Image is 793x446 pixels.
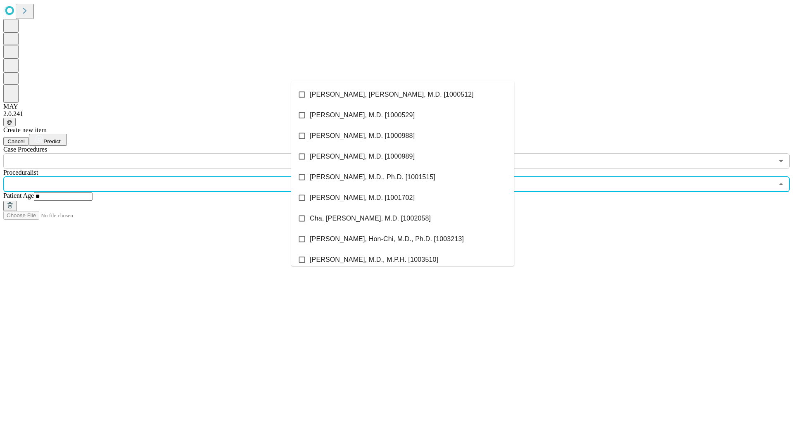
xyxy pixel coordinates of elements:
[310,255,438,265] span: [PERSON_NAME], M.D., M.P.H. [1003510]
[43,138,60,145] span: Predict
[3,118,16,126] button: @
[3,192,34,199] span: Patient Age
[3,137,29,146] button: Cancel
[310,90,474,100] span: [PERSON_NAME], [PERSON_NAME], M.D. [1000512]
[775,178,787,190] button: Close
[3,103,790,110] div: MAY
[29,134,67,146] button: Predict
[3,169,38,176] span: Proceduralist
[7,138,25,145] span: Cancel
[3,110,790,118] div: 2.0.241
[310,214,431,223] span: Cha, [PERSON_NAME], M.D. [1002058]
[3,126,47,133] span: Create new item
[7,119,12,125] span: @
[310,110,415,120] span: [PERSON_NAME], M.D. [1000529]
[310,131,415,141] span: [PERSON_NAME], M.D. [1000988]
[3,146,47,153] span: Scheduled Procedure
[310,172,435,182] span: [PERSON_NAME], M.D., Ph.D. [1001515]
[310,193,415,203] span: [PERSON_NAME], M.D. [1001702]
[775,155,787,167] button: Open
[310,234,464,244] span: [PERSON_NAME], Hon-Chi, M.D., Ph.D. [1003213]
[310,152,415,161] span: [PERSON_NAME], M.D. [1000989]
